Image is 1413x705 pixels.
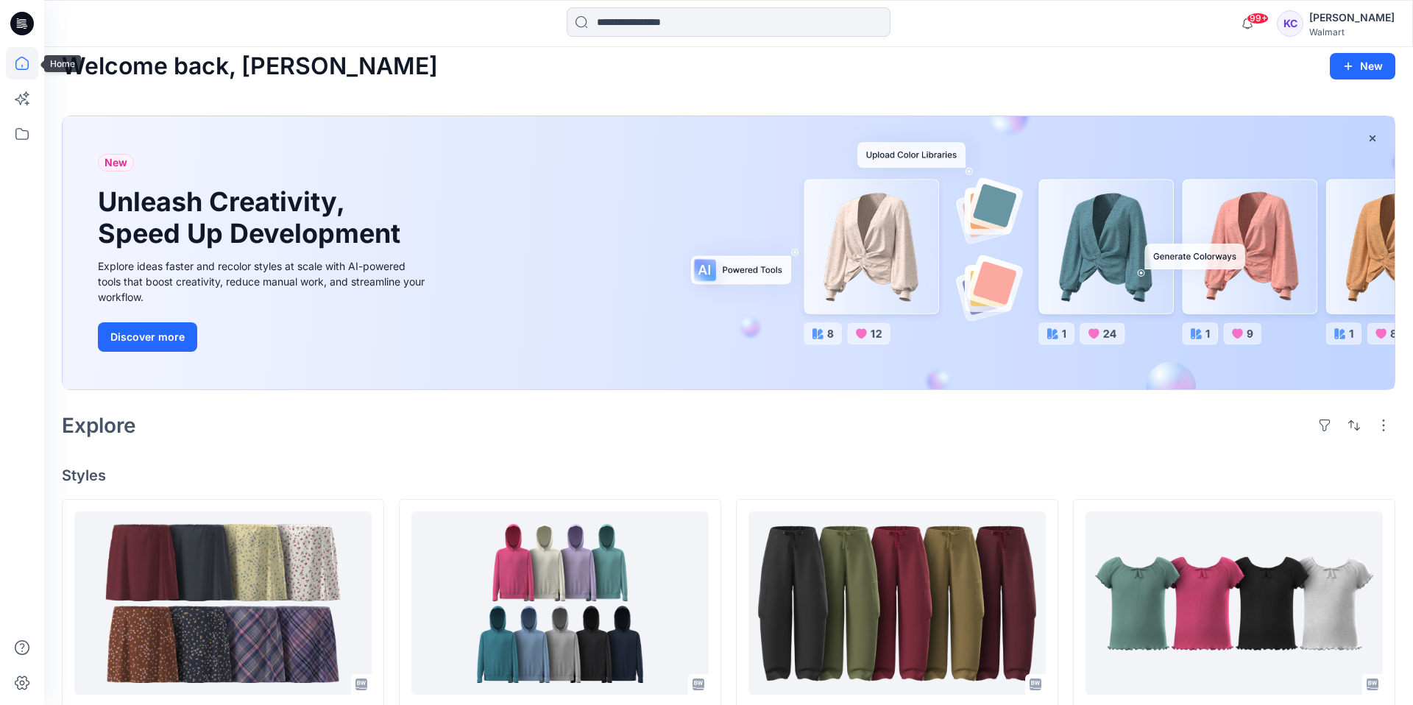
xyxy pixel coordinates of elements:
div: Walmart [1309,26,1395,38]
h4: Styles [62,467,1395,484]
h1: Unleash Creativity, Speed Up Development [98,186,407,249]
a: TBA WN CORE FLEECE ZIP UP PULLOVER [411,511,709,695]
a: WN SS KNIT TOP [1086,511,1383,695]
a: WA SLIP SKIRT [74,511,372,695]
a: Discover more [98,322,429,352]
div: [PERSON_NAME] [1309,9,1395,26]
h2: Explore [62,414,136,437]
button: New [1330,53,1395,79]
div: KC [1277,10,1303,37]
h2: Welcome back, [PERSON_NAME] [62,53,438,80]
span: 99+ [1247,13,1269,24]
span: New [105,154,127,171]
div: Explore ideas faster and recolor styles at scale with AI-powered tools that boost creativity, red... [98,258,429,305]
button: Discover more [98,322,197,352]
a: WMG-4018-2026 Barrel Leg in Twill_Opt 2 [748,511,1046,695]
